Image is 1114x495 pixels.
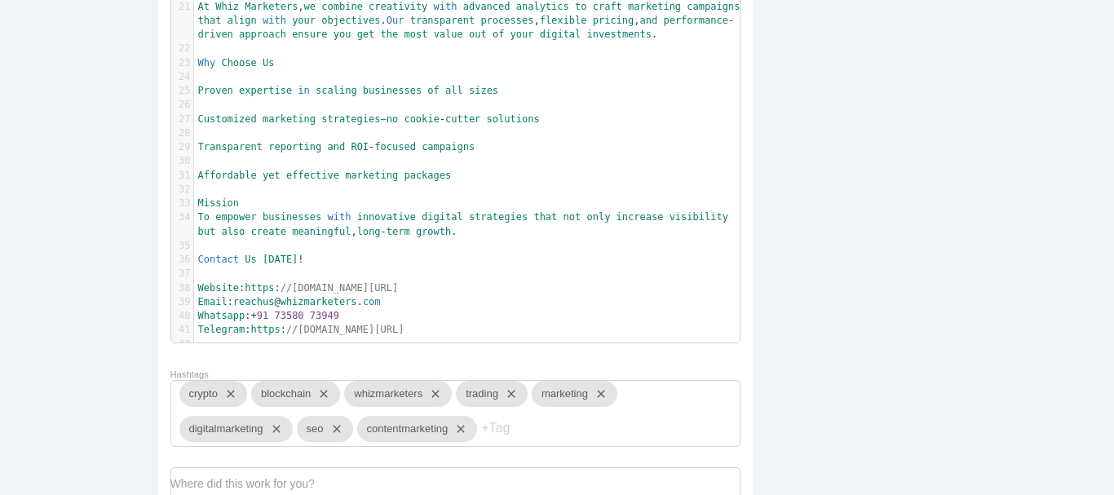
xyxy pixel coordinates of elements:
span: campaigns [687,1,740,12]
span: - [369,141,374,152]
div: 24 [171,70,193,84]
span: Choose [221,57,256,69]
span: analytics [516,1,569,12]
i: close [498,381,518,407]
span: objectives [321,15,380,26]
span: [DATE] [263,254,298,265]
div: 22 [171,42,193,55]
span: com [363,296,381,307]
span: To [198,211,210,223]
div: 26 [171,98,193,112]
span: strategies [469,211,528,223]
span: @ [274,296,280,307]
span: your [511,29,534,40]
span: expertise [239,85,292,96]
span: create [251,226,286,237]
span: reporting [268,141,321,152]
span: all [445,85,463,96]
span: and [640,15,658,26]
span: craft [593,1,622,12]
span: digital [540,29,581,40]
span: Whatsapp [198,310,245,321]
i: close [588,381,608,407]
span: Our [387,15,404,26]
span: term [387,226,410,237]
i: close [422,381,442,407]
span: that [198,15,222,26]
div: 35 [171,239,193,253]
span: only [586,211,610,223]
span: visibility [670,211,728,223]
span: //[DOMAIN_NAME][URL] [281,282,399,294]
span: transparent [410,15,475,26]
div: whizmarketers [344,381,452,407]
span: processes [480,15,533,26]
span: Us [263,57,274,69]
i: close [218,381,237,407]
span: combine [321,1,363,12]
span: Email [198,296,228,307]
span: solutions [487,113,540,125]
div: blockchain [251,381,340,407]
i: close [448,416,467,442]
div: 28 [171,126,193,140]
span: Contact [198,254,240,265]
div: 40 [171,309,193,323]
span: performance [663,15,727,26]
span: whizmarketers [281,296,357,307]
span: Telegram [198,324,245,335]
span: but [198,226,216,237]
span: investments [587,29,652,40]
span: 73949 [310,310,339,321]
span: meaningful [292,226,351,237]
span: reachus [233,296,275,307]
div: marketing [532,381,617,407]
div: 39 [171,295,193,309]
span: the [381,29,399,40]
span: Transparent [198,141,263,152]
span: , . [198,211,735,236]
span: sizes [469,85,498,96]
span: in [298,85,309,96]
span: pricing [593,15,634,26]
span: of [427,85,439,96]
span: out [469,29,487,40]
span: effective [286,170,339,181]
span: innovative [357,211,416,223]
div: 42 [171,338,193,351]
span: - [728,15,734,26]
i: close [311,381,330,407]
div: 32 [171,183,193,197]
span: - [440,113,445,125]
span: : . [198,296,381,307]
span: align [228,15,257,26]
span: ! [298,254,303,265]
span: https [245,282,274,294]
span: approach [239,29,286,40]
span: long [357,226,381,237]
span: Us [245,254,256,265]
span: strategies—no [321,113,398,125]
div: digitalmarketing [179,416,293,442]
div: 34 [171,210,193,224]
div: contentmarketing [357,416,478,442]
span: cookie [404,113,439,125]
span: ROI [351,141,369,152]
span: not [564,211,581,223]
span: that [533,211,557,223]
span: Why [198,57,216,69]
span: ensure [292,29,327,40]
span: also [221,226,245,237]
span: Customized [198,113,257,125]
div: 41 [171,323,193,337]
span: businesses [363,85,422,96]
span: At [198,1,210,12]
div: 37 [171,267,193,281]
div: trading [456,381,528,407]
span: Mission [198,197,240,209]
label: Where did this work for you? [170,477,315,490]
div: 23 [171,56,193,70]
span: 91 [257,310,268,321]
span: cutter [445,113,480,125]
span: creativity [369,1,427,12]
